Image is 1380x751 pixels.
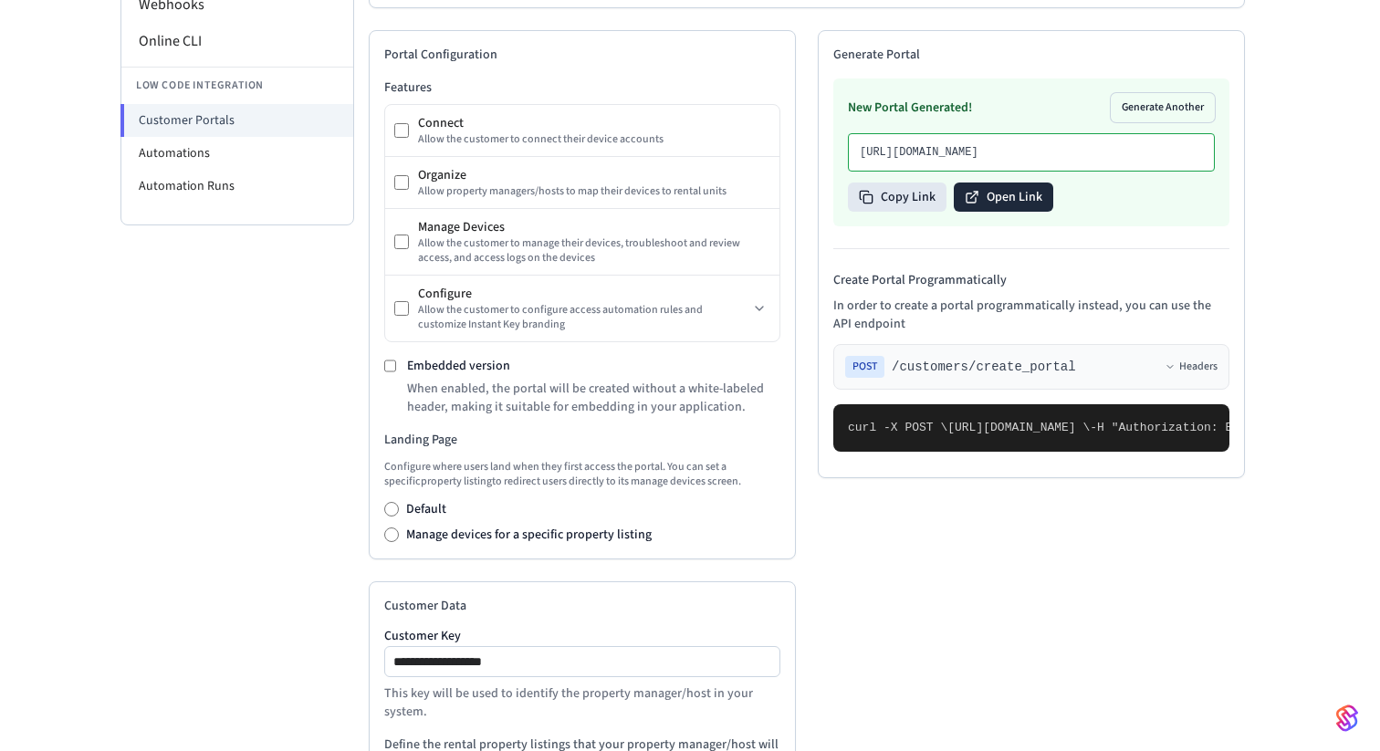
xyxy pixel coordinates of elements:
[954,183,1053,212] button: Open Link
[418,132,770,147] div: Allow the customer to connect their device accounts
[384,630,780,642] label: Customer Key
[1111,93,1215,122] button: Generate Another
[1165,360,1218,374] button: Headers
[384,684,780,721] p: This key will be used to identify the property manager/host in your system.
[418,184,770,199] div: Allow property managers/hosts to map their devices to rental units
[121,23,353,59] li: Online CLI
[833,46,1229,64] h2: Generate Portal
[121,67,353,104] li: Low Code Integration
[860,145,1203,160] p: [URL][DOMAIN_NAME]
[121,137,353,170] li: Automations
[418,218,770,236] div: Manage Devices
[407,357,510,375] label: Embedded version
[418,166,770,184] div: Organize
[384,46,780,64] h2: Portal Configuration
[384,78,780,97] h3: Features
[892,358,1076,376] span: /customers/create_portal
[406,526,652,544] label: Manage devices for a specific property listing
[848,421,947,434] span: curl -X POST \
[406,500,446,518] label: Default
[384,460,780,489] p: Configure where users land when they first access the portal. You can set a specific property lis...
[1336,704,1358,733] img: SeamLogoGradient.69752ec5.svg
[407,380,780,416] p: When enabled, the portal will be created without a white-labeled header, making it suitable for e...
[384,597,780,615] h2: Customer Data
[418,236,770,266] div: Allow the customer to manage their devices, troubleshoot and review access, and access logs on th...
[120,104,353,137] li: Customer Portals
[848,183,946,212] button: Copy Link
[833,297,1229,333] p: In order to create a portal programmatically instead, you can use the API endpoint
[418,285,748,303] div: Configure
[848,99,972,117] h3: New Portal Generated!
[384,431,780,449] h3: Landing Page
[418,303,748,332] div: Allow the customer to configure access automation rules and customize Instant Key branding
[947,421,1090,434] span: [URL][DOMAIN_NAME] \
[121,170,353,203] li: Automation Runs
[418,114,770,132] div: Connect
[845,356,884,378] span: POST
[833,271,1229,289] h4: Create Portal Programmatically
